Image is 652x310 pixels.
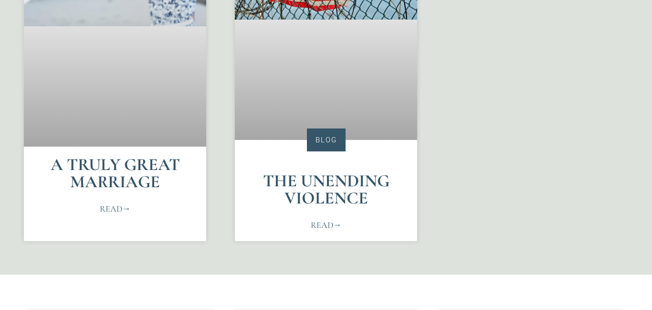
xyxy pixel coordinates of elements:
div: Blog [307,128,346,151]
a: Read more about A Truly Great Marriage [100,203,131,215]
a: The Unending Violence [263,171,389,208]
a: A Truly Great Marriage [51,154,180,192]
a: Read more about The Unending Violence [311,219,342,232]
